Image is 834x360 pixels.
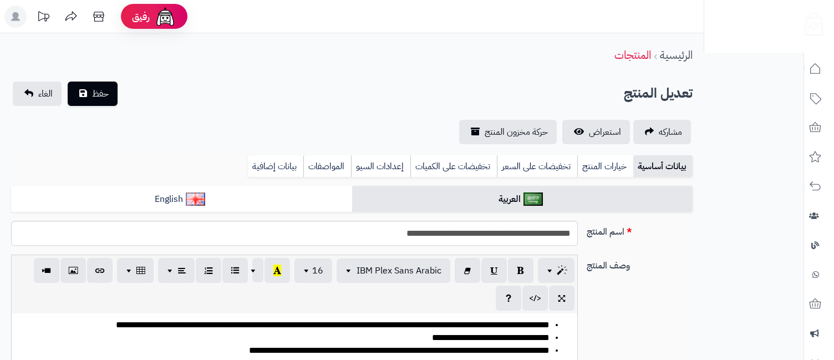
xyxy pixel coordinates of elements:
a: العربية [352,186,693,213]
label: اسم المنتج [582,221,698,239]
span: IBM Plex Sans Arabic [357,264,441,277]
span: استعراض [589,125,621,139]
a: الغاء [13,82,62,106]
a: المنتجات [614,47,651,63]
img: ai-face.png [154,6,176,28]
img: logo [797,8,823,36]
button: 16 [294,258,332,283]
a: تخفيضات على السعر [497,155,577,178]
span: رفيق [132,10,150,23]
a: حركة مخزون المنتج [459,120,557,144]
span: 16 [312,264,323,277]
a: مشاركه [633,120,691,144]
span: حفظ [92,87,109,100]
a: بيانات أساسية [633,155,693,178]
a: خيارات المنتج [577,155,633,178]
a: المواصفات [303,155,351,178]
h2: تعديل المنتج [624,82,693,105]
a: إعدادات السيو [351,155,410,178]
a: بيانات إضافية [248,155,303,178]
span: حركة مخزون المنتج [485,125,548,139]
button: حفظ [68,82,118,106]
a: الرئيسية [660,47,693,63]
a: English [11,186,352,213]
button: IBM Plex Sans Arabic [337,258,450,283]
label: وصف المنتج [582,255,698,272]
span: الغاء [38,87,53,100]
span: مشاركه [659,125,682,139]
img: العربية [523,192,543,206]
a: تحديثات المنصة [29,6,57,31]
a: استعراض [562,120,630,144]
img: English [186,192,205,206]
a: تخفيضات على الكميات [410,155,497,178]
